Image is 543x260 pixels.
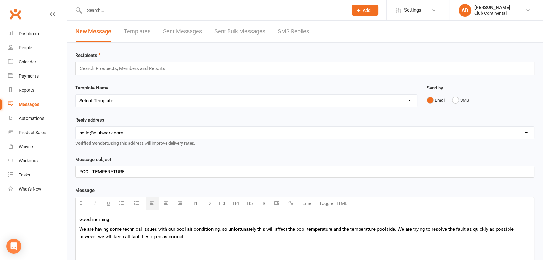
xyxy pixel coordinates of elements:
div: Waivers [19,144,34,149]
button: SMS [452,94,469,106]
input: Search Prospects, Members and Reports [79,64,171,73]
div: Calendar [19,59,36,64]
button: Underline [104,197,115,210]
span: Add [363,8,371,13]
button: H3 [216,197,228,210]
div: Automations [19,116,44,121]
div: AD [459,4,471,17]
label: Message subject [75,156,111,163]
a: Templates [124,21,150,42]
a: SMS Replies [278,21,309,42]
a: Reports [8,83,66,97]
div: Reports [19,88,34,93]
label: Template Name [75,84,108,92]
div: Dashboard [19,31,40,36]
label: Send by [427,84,443,92]
button: Center [160,197,173,210]
button: H5 [244,197,256,210]
a: Sent Messages [163,21,202,42]
button: Email [427,94,445,106]
a: Workouts [8,154,66,168]
a: People [8,41,66,55]
button: Italic [90,197,102,210]
button: Ordered List [130,198,145,209]
a: Product Sales [8,126,66,140]
p: Good morning [79,216,530,223]
button: H4 [230,197,242,210]
div: What's New [19,187,41,192]
button: Unordered List [116,197,129,210]
p: We are having some technical issues with our pool air conditioning, so unfortunately this will af... [79,225,530,241]
a: Automations [8,111,66,126]
button: H6 [257,197,270,210]
a: Tasks [8,168,66,182]
div: Open Intercom Messenger [6,239,21,254]
button: Insert link [285,197,298,210]
a: Calendar [8,55,66,69]
button: Add [352,5,378,16]
button: Line [299,197,314,210]
div: Tasks [19,172,30,177]
a: What's New [8,182,66,196]
div: Product Sales [19,130,46,135]
a: Dashboard [8,27,66,41]
label: Reply address [75,116,104,124]
button: Bold [76,197,88,210]
button: H1 [188,197,201,210]
div: Workouts [19,158,38,163]
button: Align text left [146,197,159,210]
button: Align text right [174,197,187,210]
div: Payments [19,73,39,79]
div: Messages [19,102,39,107]
a: Clubworx [8,6,23,22]
a: New Message [76,21,111,42]
a: Messages [8,97,66,111]
strong: Verified Sender: [75,141,108,146]
span: Using this address will improve delivery rates. [75,141,195,146]
a: Waivers [8,140,66,154]
div: Club Continental [474,10,510,16]
a: Payments [8,69,66,83]
label: Recipients [75,51,101,59]
p: POOL TEMPERATURE [79,168,530,176]
button: H2 [202,197,214,210]
span: Settings [404,3,421,17]
button: Toggle HTML [316,197,351,210]
input: Search... [82,6,344,15]
a: Sent Bulk Messages [214,21,265,42]
div: [PERSON_NAME] [474,5,510,10]
label: Message [75,187,95,194]
div: People [19,45,32,50]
